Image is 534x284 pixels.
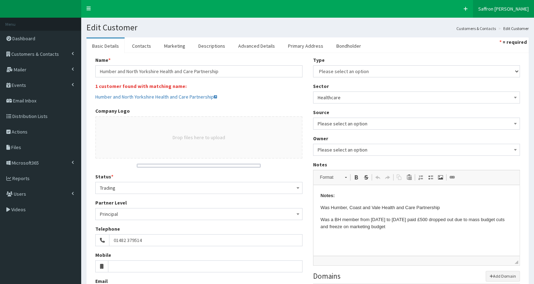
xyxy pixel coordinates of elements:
a: Image [436,173,445,182]
iframe: Rich Text Editor, notes [313,185,520,256]
a: Format [316,172,350,182]
a: Advanced Details [233,39,281,53]
a: Insert/Remove Bulleted List [426,173,436,182]
span: Please select an option [318,145,516,155]
a: Strike Through [361,173,371,182]
b: 1 customer found with matching name: [95,83,187,89]
span: Please select an option [313,118,520,130]
a: Paste (Ctrl+V) [404,173,414,182]
span: Principal [95,208,302,220]
span: Trading [100,183,298,193]
label: Source [313,109,329,116]
label: Owner [313,135,328,142]
label: Status [95,173,113,180]
label: Notes [313,161,327,168]
span: Reports [12,175,30,182]
span: Files [11,144,21,150]
label: Name [95,57,110,64]
a: Insert/Remove Numbered List [416,173,426,182]
a: Basic Details [86,39,125,53]
li: Edit Customer [497,25,529,31]
h1: Edit Customer [86,23,529,32]
label: Company Logo [95,107,130,114]
a: Bold (Ctrl+B) [351,173,361,182]
strong: = required [503,39,527,45]
label: Telephone [95,225,120,232]
label: Type [313,57,325,64]
a: Marketing [158,39,191,53]
a: Primary Address [282,39,329,53]
span: Actions [12,129,28,135]
a: Bondholder [331,39,367,53]
a: Contacts [126,39,157,53]
a: Customers & Contacts [456,25,496,31]
span: Mailer [14,66,26,73]
span: Saffron [PERSON_NAME] [478,6,529,12]
label: Partner Level [95,199,127,206]
span: Please select an option [313,144,520,156]
span: Drag to resize [515,260,518,264]
span: Microsoft365 [12,160,39,166]
label: Mobile [95,252,111,259]
span: Healthcare [318,93,516,102]
a: Descriptions [193,39,231,53]
a: Copy (Ctrl+C) [394,173,404,182]
span: Email Inbox [13,97,36,104]
a: Redo (Ctrl+Y) [383,173,392,182]
span: Healthcare [313,91,520,103]
span: Dashboard [12,35,35,42]
label: Sector [313,83,329,90]
span: Events [12,82,26,88]
a: Humber and North Yorkshire Health and Care Partnership [95,94,217,100]
span: Users [14,191,26,197]
legend: Domains [313,271,520,283]
a: Link (Ctrl+L) [447,173,457,182]
span: Format [317,173,341,182]
span: Videos [11,206,26,213]
span: Customers & Contacts [11,51,59,57]
span: Principal [100,209,298,219]
span: Please select an option [318,119,516,129]
button: Add Domain [486,271,520,282]
span: Trading [95,182,302,194]
button: Drop files here to upload [173,134,225,141]
a: Undo (Ctrl+Z) [373,173,383,182]
span: Distribution Lists [12,113,48,119]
